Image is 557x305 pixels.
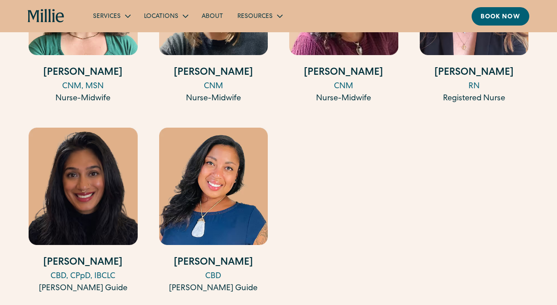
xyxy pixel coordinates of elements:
[29,81,138,93] div: CNM, MSN
[159,128,268,295] a: [PERSON_NAME]CBD[PERSON_NAME] Guide
[289,66,398,81] h4: [PERSON_NAME]
[29,128,138,295] a: [PERSON_NAME]CBD, CPpD, IBCLC[PERSON_NAME] Guide
[93,12,121,21] div: Services
[144,12,178,21] div: Locations
[159,256,268,271] h4: [PERSON_NAME]
[420,81,529,93] div: RN
[159,81,268,93] div: CNM
[86,9,137,23] div: Services
[159,66,268,81] h4: [PERSON_NAME]
[29,271,138,283] div: CBD, CPpD, IBCLC
[289,81,398,93] div: CNM
[194,9,230,23] a: About
[237,12,273,21] div: Resources
[159,283,268,295] div: [PERSON_NAME] Guide
[137,9,194,23] div: Locations
[289,93,398,105] div: Nurse-Midwife
[28,9,64,23] a: home
[481,13,520,22] div: Book now
[29,93,138,105] div: Nurse-Midwife
[472,7,529,26] a: Book now
[29,256,138,271] h4: [PERSON_NAME]
[29,283,138,295] div: [PERSON_NAME] Guide
[159,271,268,283] div: CBD
[29,66,138,81] h4: [PERSON_NAME]
[420,66,529,81] h4: [PERSON_NAME]
[230,9,289,23] div: Resources
[420,93,529,105] div: Registered Nurse
[159,93,268,105] div: Nurse-Midwife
